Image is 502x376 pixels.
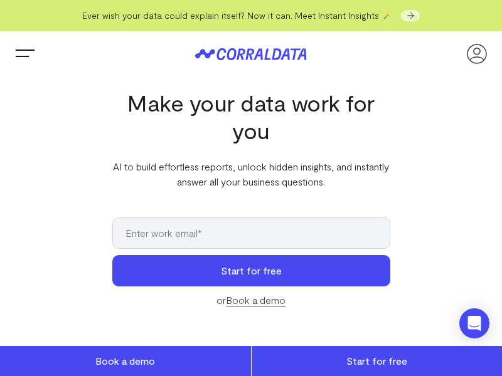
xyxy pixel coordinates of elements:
[346,355,407,367] span: Start for free
[112,159,390,189] p: AI to build effortless reports, unlock hidden insights, and instantly answer all your business qu...
[226,294,286,306] a: Book a demo
[112,89,390,144] h1: Make your data work for you
[459,308,489,338] div: Open Intercom Messenger
[82,10,392,21] span: Ever wish your data could explain itself? Now it can. Meet Instant Insights 🪄
[13,41,38,66] button: Trigger Menu
[95,355,155,367] span: Book a demo
[112,217,390,249] input: Enter work email*
[112,293,390,308] div: or
[112,255,390,286] button: Start for free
